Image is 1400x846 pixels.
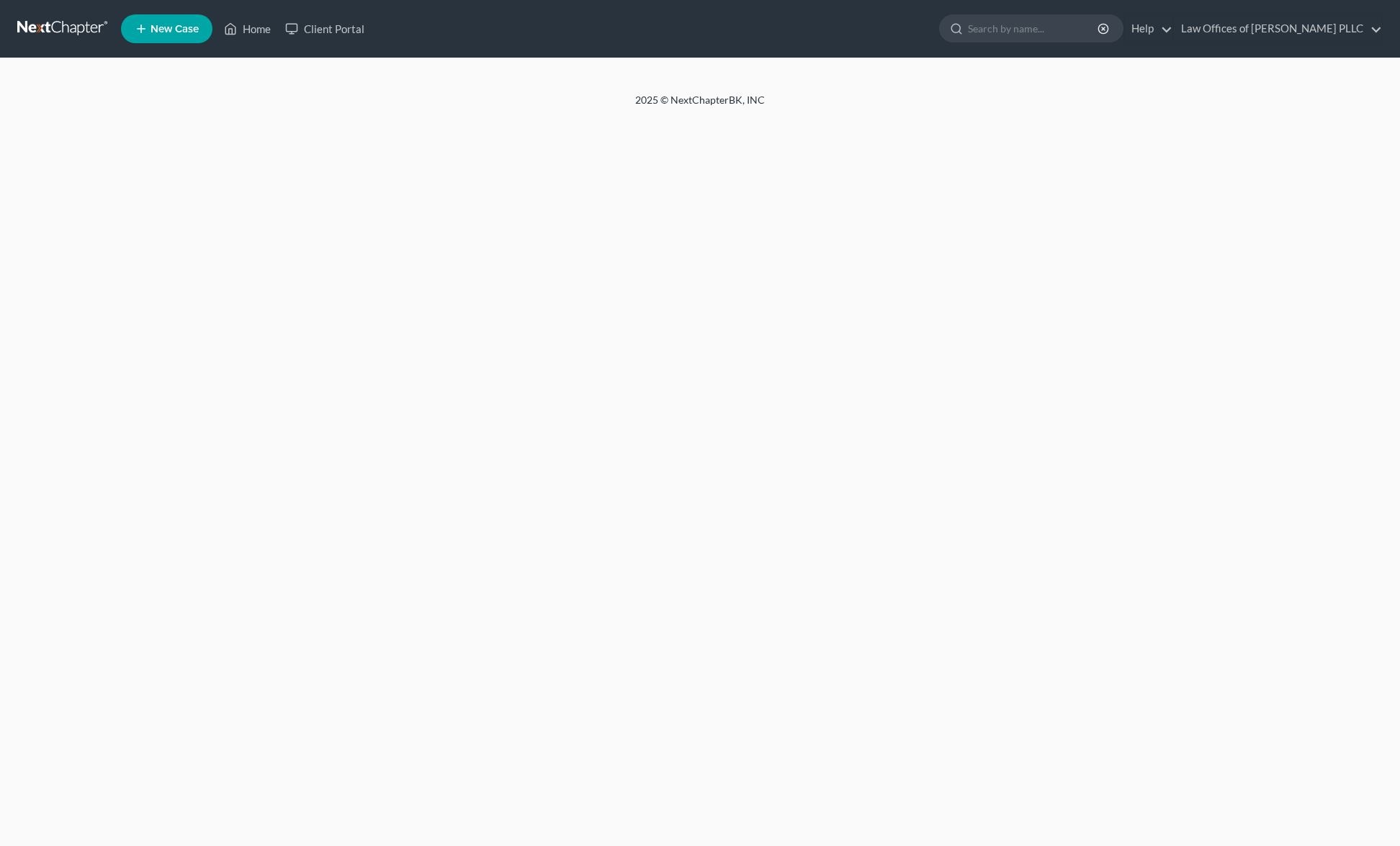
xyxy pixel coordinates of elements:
[151,24,199,35] span: New Case
[968,15,1100,42] input: Search by name...
[290,93,1110,119] div: 2025 © NextChapterBK, INC
[217,16,278,42] a: Home
[1174,16,1382,42] a: Law Offices of [PERSON_NAME] PLLC
[278,16,372,42] a: Client Portal
[1124,16,1172,42] a: Help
